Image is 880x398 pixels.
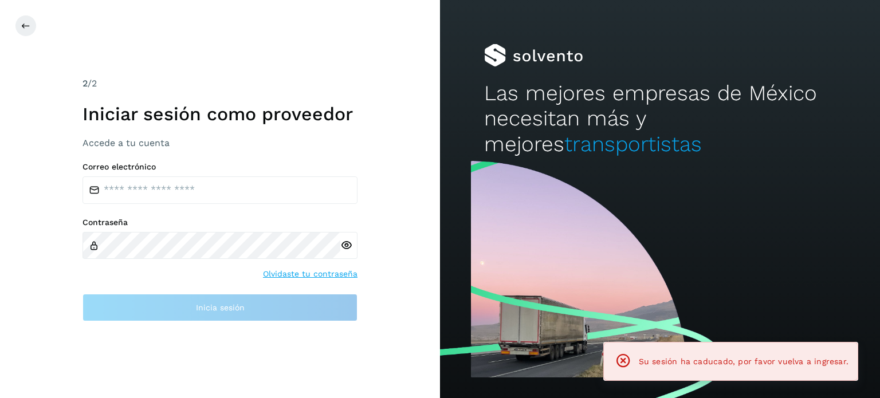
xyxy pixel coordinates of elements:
[484,81,836,157] h2: Las mejores empresas de México necesitan más y mejores
[564,132,702,156] span: transportistas
[82,294,357,321] button: Inicia sesión
[82,137,357,148] h3: Accede a tu cuenta
[82,103,357,125] h1: Iniciar sesión como proveedor
[196,304,245,312] span: Inicia sesión
[263,268,357,280] a: Olvidaste tu contraseña
[82,218,357,227] label: Contraseña
[82,162,357,172] label: Correo electrónico
[639,357,848,366] span: Su sesión ha caducado, por favor vuelva a ingresar.
[82,77,357,90] div: /2
[82,78,88,89] span: 2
